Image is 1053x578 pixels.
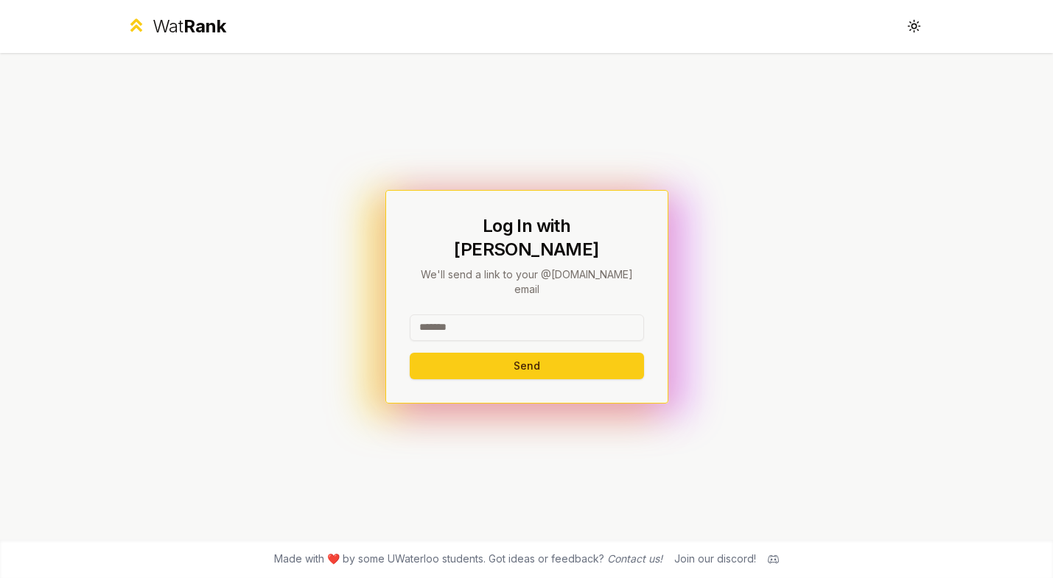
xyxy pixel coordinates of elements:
p: We'll send a link to your @[DOMAIN_NAME] email [410,267,644,297]
div: Wat [153,15,226,38]
a: Contact us! [607,552,662,565]
span: Made with ❤️ by some UWaterloo students. Got ideas or feedback? [274,551,662,566]
div: Join our discord! [674,551,756,566]
button: Send [410,353,644,379]
span: Rank [183,15,226,37]
h1: Log In with [PERSON_NAME] [410,214,644,261]
a: WatRank [126,15,227,38]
